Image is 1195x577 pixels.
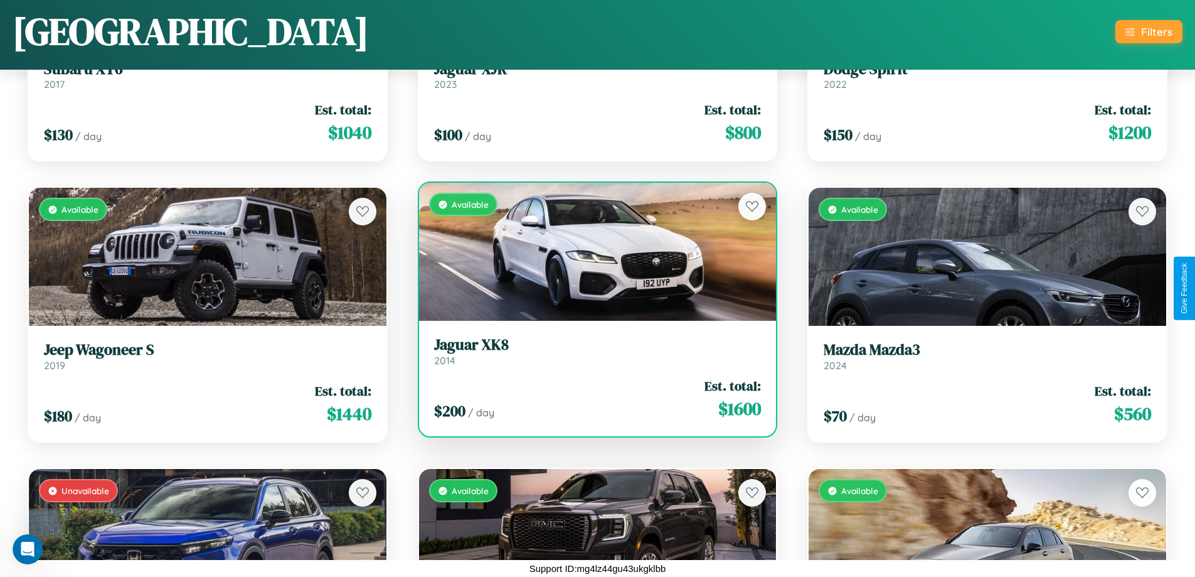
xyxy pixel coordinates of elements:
iframe: Intercom live chat [13,534,43,564]
span: / day [465,130,491,143]
span: $ 1200 [1108,120,1151,145]
span: 2019 [44,359,65,372]
a: Mazda Mazda32024 [824,341,1151,372]
span: Available [61,204,98,215]
a: Jaguar XJR2023 [434,60,762,91]
span: Est. total: [704,100,761,119]
span: / day [75,411,101,424]
div: Give Feedback [1180,263,1189,314]
a: Jaguar XK82014 [434,336,762,367]
a: Subaru XT62017 [44,60,371,91]
span: $ 1440 [327,401,371,426]
h3: Subaru XT6 [44,60,371,78]
span: $ 180 [44,406,72,426]
span: 2014 [434,354,455,367]
span: $ 1600 [718,396,761,421]
span: / day [855,130,881,143]
span: Est. total: [315,382,371,400]
h3: Mazda Mazda3 [824,341,1151,359]
h3: Dodge Spirit [824,60,1151,78]
span: $ 70 [824,406,847,426]
p: Support ID: mg4lz44gu43ukgklbb [529,560,666,577]
h3: Jaguar XK8 [434,336,762,354]
span: / day [468,406,494,419]
span: Available [841,204,878,215]
span: Est. total: [1095,382,1151,400]
span: 2023 [434,78,457,90]
a: Dodge Spirit2022 [824,60,1151,91]
span: $ 560 [1114,401,1151,426]
span: 2022 [824,78,847,90]
span: $ 200 [434,401,465,421]
span: $ 130 [44,124,73,145]
span: $ 150 [824,124,852,145]
span: Est. total: [315,100,371,119]
span: $ 1040 [328,120,371,145]
span: / day [849,411,876,424]
div: Filters [1141,25,1172,38]
span: 2017 [44,78,65,90]
span: $ 100 [434,124,462,145]
span: / day [75,130,102,143]
a: Jeep Wagoneer S2019 [44,341,371,372]
h3: Jaguar XJR [434,60,762,78]
span: $ 800 [725,120,761,145]
h1: [GEOGRAPHIC_DATA] [13,6,369,57]
span: Unavailable [61,485,109,496]
span: Available [452,199,489,210]
span: Est. total: [1095,100,1151,119]
span: 2024 [824,359,847,372]
span: Available [452,485,489,496]
span: Est. total: [704,377,761,395]
button: Filters [1115,20,1182,43]
h3: Jeep Wagoneer S [44,341,371,359]
span: Available [841,485,878,496]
